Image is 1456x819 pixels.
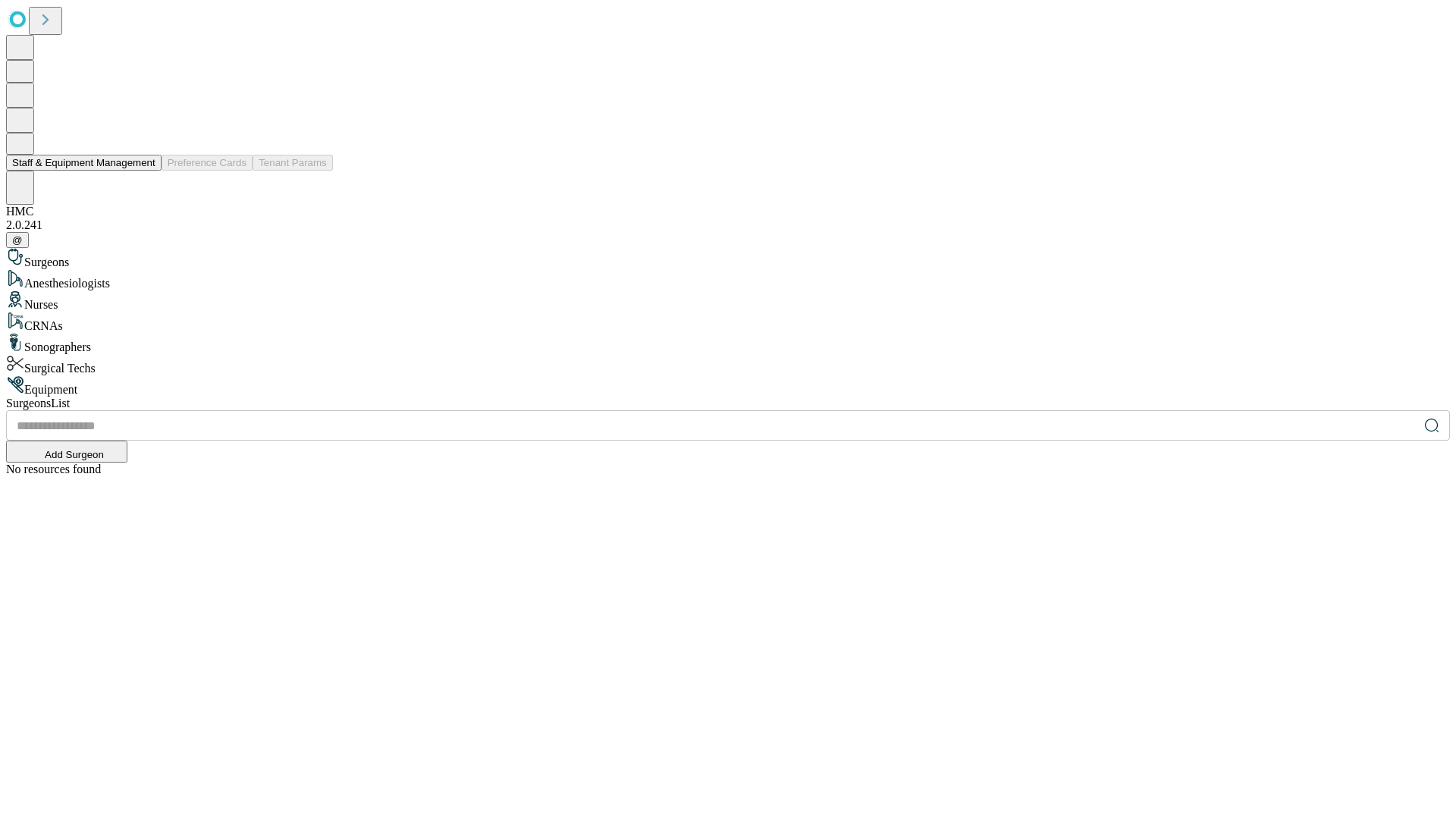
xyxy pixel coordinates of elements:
[6,354,1450,375] div: Surgical Techs
[6,205,1450,218] div: HMC
[253,155,333,171] button: Tenant Params
[6,290,1450,312] div: Nurses
[6,375,1450,397] div: Equipment
[6,333,1450,354] div: Sonographers
[6,232,29,248] button: @
[6,218,1450,232] div: 2.0.241
[12,234,23,246] span: @
[6,248,1450,269] div: Surgeons
[6,463,1450,476] div: No resources found
[6,269,1450,290] div: Anesthesiologists
[6,441,127,463] button: Add Surgeon
[6,397,1450,410] div: Surgeons List
[162,155,253,171] button: Preference Cards
[45,449,104,460] span: Add Surgeon
[6,312,1450,333] div: CRNAs
[6,155,162,171] button: Staff & Equipment Management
